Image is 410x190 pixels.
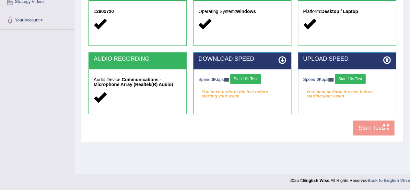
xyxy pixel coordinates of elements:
div: Speed: Kbps [198,74,286,85]
h5: Audio Device: [94,77,182,87]
button: Start 10s Test [335,74,366,84]
a: Back to English Wise [368,178,410,183]
img: ajax-loader-fb-connection.gif [224,78,229,82]
em: You must perform the test before starting your exam [303,87,391,97]
div: 2025 © All Rights Reserved [289,174,410,184]
strong: 0 [212,77,214,82]
button: Start 10s Test [230,74,261,84]
h5: Operating System: [198,9,286,14]
em: You must perform the test before starting your exam [198,87,286,97]
strong: Desktop / Laptop [321,9,358,14]
div: Speed: Kbps [303,74,391,85]
strong: Communications - Microphone Array (Realtek(R) Audio) [94,77,173,87]
h2: DOWNLOAD SPEED [198,56,286,62]
img: ajax-loader-fb-connection.gif [328,78,334,82]
h2: AUDIO RECORDING [94,56,182,62]
strong: Windows [236,9,256,14]
strong: 1280x720 [94,9,114,14]
h5: Platform: [303,9,391,14]
strong: 0 [316,77,319,82]
a: Your Account [0,11,74,27]
strong: English Wise. [303,178,330,183]
h2: UPLOAD SPEED [303,56,391,62]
